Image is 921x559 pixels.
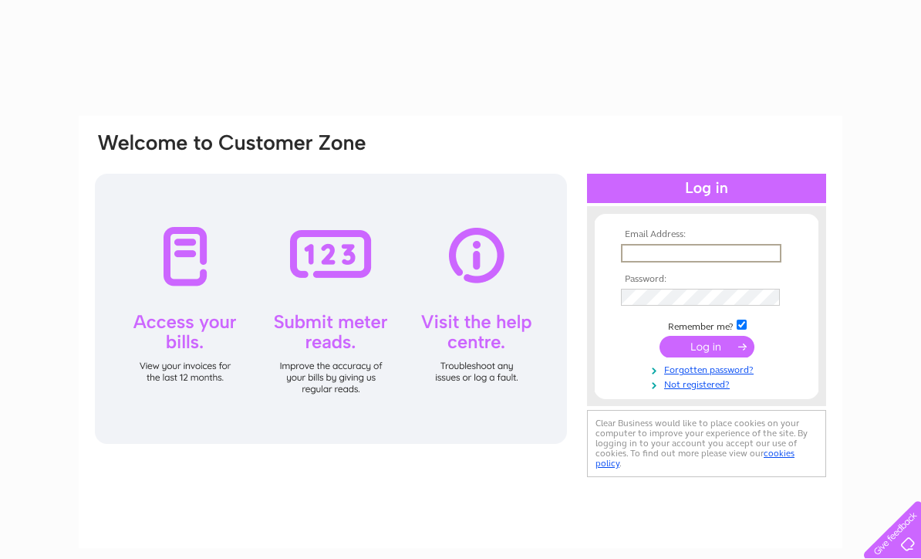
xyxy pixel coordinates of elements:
[595,448,794,469] a: cookies policy
[617,274,796,285] th: Password:
[617,229,796,240] th: Email Address:
[587,410,826,477] div: Clear Business would like to place cookies on your computer to improve your experience of the sit...
[621,361,796,376] a: Forgotten password?
[621,376,796,391] a: Not registered?
[617,317,796,333] td: Remember me?
[660,336,754,357] input: Submit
